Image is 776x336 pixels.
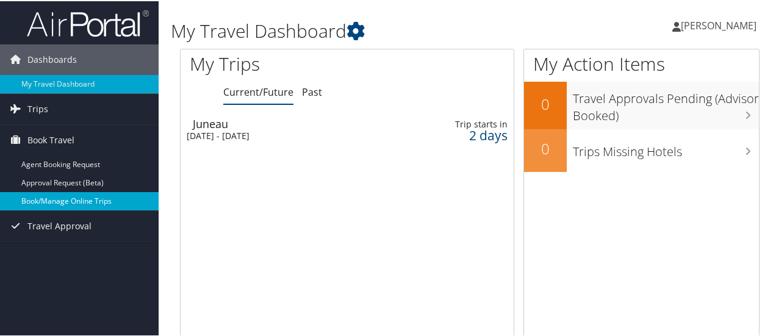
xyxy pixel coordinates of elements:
span: Travel Approval [27,210,92,240]
div: [DATE] - [DATE] [187,129,392,140]
span: Dashboards [27,43,77,74]
div: Juneau [193,117,398,128]
img: airportal-logo.png [27,8,149,37]
div: 2 days [436,129,508,140]
span: [PERSON_NAME] [681,18,756,31]
h1: My Travel Dashboard [171,17,569,43]
h1: My Action Items [524,50,759,76]
a: [PERSON_NAME] [672,6,769,43]
a: 0Trips Missing Hotels [524,128,759,171]
h1: My Trips [190,50,365,76]
a: Past [302,84,322,98]
a: 0Travel Approvals Pending (Advisor Booked) [524,80,759,127]
h3: Trips Missing Hotels [573,136,759,159]
h2: 0 [524,93,567,113]
h2: 0 [524,137,567,158]
div: Trip starts in [436,118,508,129]
span: Trips [27,93,48,123]
h3: Travel Approvals Pending (Advisor Booked) [573,83,759,123]
span: Book Travel [27,124,74,154]
a: Current/Future [223,84,293,98]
